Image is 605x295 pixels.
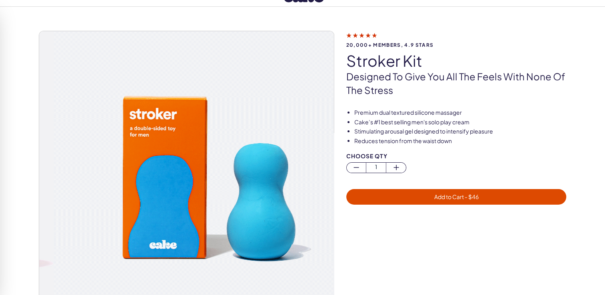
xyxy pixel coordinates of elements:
[434,193,479,200] span: Add to Cart
[354,137,567,145] li: Reduces tension from the waist down
[346,32,567,48] a: 20,000+ members, 4.9 stars
[346,70,567,97] p: Designed to give you all the feels with none of the stress
[346,153,567,159] div: Choose Qty
[354,128,567,136] li: Stimulating arousal gel designed to intensify pleasure
[346,52,567,69] h1: stroker kit
[464,193,479,200] span: - $ 46
[366,163,386,172] span: 1
[346,189,567,205] button: Add to Cart - $46
[354,109,567,117] li: Premium dual textured silicone massager
[346,42,567,48] span: 20,000+ members, 4.9 stars
[354,118,567,126] li: Cake’s #1 best selling men's solo play cream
